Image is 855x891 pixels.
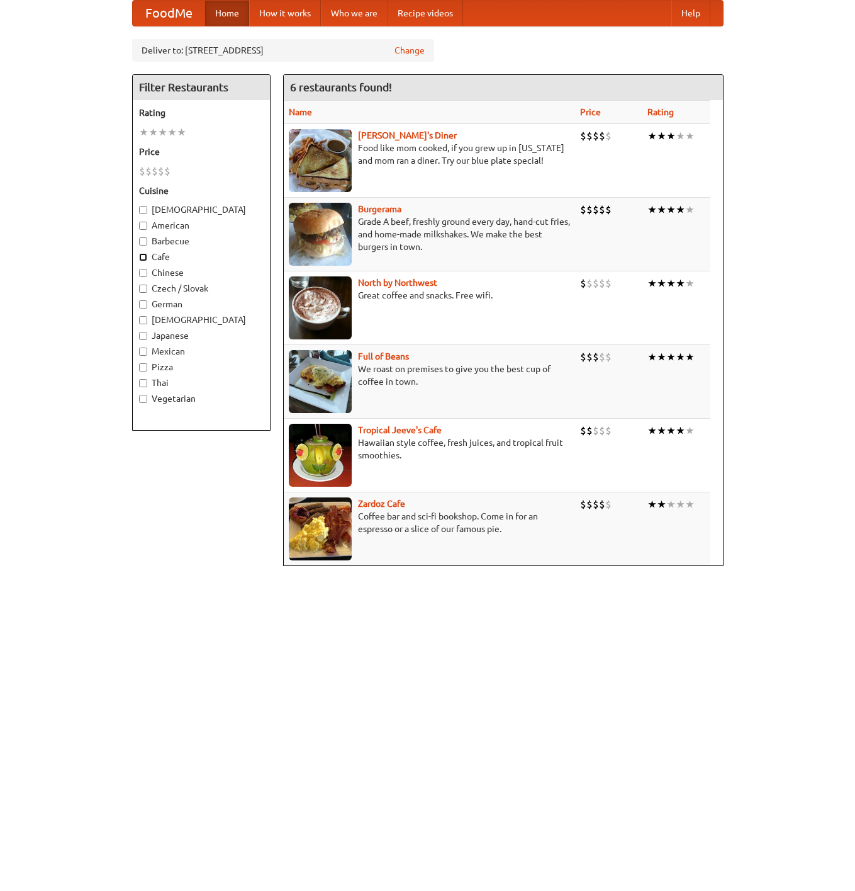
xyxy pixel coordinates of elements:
[599,497,605,511] li: $
[580,276,586,290] li: $
[358,425,442,435] a: Tropical Jeeve's Cafe
[580,203,586,217] li: $
[605,350,612,364] li: $
[676,350,685,364] li: ★
[685,424,695,438] li: ★
[139,332,147,340] input: Japanese
[139,348,147,356] input: Mexican
[289,107,312,117] a: Name
[139,316,147,324] input: [DEMOGRAPHIC_DATA]
[657,129,666,143] li: ★
[289,363,570,388] p: We roast on premises to give you the best cup of coffee in town.
[685,203,695,217] li: ★
[139,125,148,139] li: ★
[666,350,676,364] li: ★
[358,130,457,140] b: [PERSON_NAME]'s Diner
[139,184,264,197] h5: Cuisine
[685,350,695,364] li: ★
[139,206,147,214] input: [DEMOGRAPHIC_DATA]
[289,436,570,462] p: Hawaiian style coffee, fresh juices, and tropical fruit smoothies.
[586,424,593,438] li: $
[666,497,676,511] li: ★
[139,106,264,119] h5: Rating
[358,204,401,214] a: Burgerama
[685,129,695,143] li: ★
[605,424,612,438] li: $
[586,350,593,364] li: $
[321,1,388,26] a: Who we are
[358,499,405,509] a: Zardoz Cafe
[605,276,612,290] li: $
[593,497,599,511] li: $
[289,129,352,192] img: sallys.jpg
[139,145,264,158] h5: Price
[586,497,593,511] li: $
[580,107,601,117] a: Price
[671,1,710,26] a: Help
[289,142,570,167] p: Food like mom cooked, if you grew up in [US_STATE] and mom ran a diner. Try our blue plate special!
[289,276,352,339] img: north.jpg
[647,497,657,511] li: ★
[139,251,264,263] label: Cafe
[657,203,666,217] li: ★
[139,395,147,403] input: Vegetarian
[605,497,612,511] li: $
[289,289,570,302] p: Great coffee and snacks. Free wifi.
[685,497,695,511] li: ★
[647,424,657,438] li: ★
[133,75,270,100] h4: Filter Restaurants
[139,377,264,389] label: Thai
[358,278,437,288] a: North by Northwest
[676,276,685,290] li: ★
[657,350,666,364] li: ★
[666,129,676,143] li: ★
[290,81,392,93] ng-pluralize: 6 restaurants found!
[289,203,352,266] img: burgerama.jpg
[580,129,586,143] li: $
[139,300,147,309] input: German
[580,424,586,438] li: $
[599,203,605,217] li: $
[139,379,147,387] input: Thai
[647,129,657,143] li: ★
[657,424,666,438] li: ★
[647,276,657,290] li: ★
[139,237,147,246] input: Barbecue
[605,203,612,217] li: $
[139,363,147,372] input: Pizza
[158,164,164,178] li: $
[593,424,599,438] li: $
[139,235,264,247] label: Barbecue
[358,351,409,361] a: Full of Beans
[139,219,264,232] label: American
[647,107,674,117] a: Rating
[593,203,599,217] li: $
[249,1,321,26] a: How it works
[676,129,685,143] li: ★
[676,203,685,217] li: ★
[580,350,586,364] li: $
[289,215,570,253] p: Grade A beef, freshly ground every day, hand-cut fries, and home-made milkshakes. We make the bes...
[177,125,186,139] li: ★
[139,203,264,216] label: [DEMOGRAPHIC_DATA]
[139,222,147,230] input: American
[666,203,676,217] li: ★
[148,125,158,139] li: ★
[139,269,147,277] input: Chinese
[580,497,586,511] li: $
[139,266,264,279] label: Chinese
[586,276,593,290] li: $
[599,129,605,143] li: $
[139,329,264,342] label: Japanese
[599,424,605,438] li: $
[657,276,666,290] li: ★
[139,253,147,261] input: Cafe
[289,510,570,535] p: Coffee bar and sci-fi bookshop. Come in for an espresso or a slice of our famous pie.
[685,276,695,290] li: ★
[289,350,352,413] img: beans.jpg
[139,392,264,405] label: Vegetarian
[605,129,612,143] li: $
